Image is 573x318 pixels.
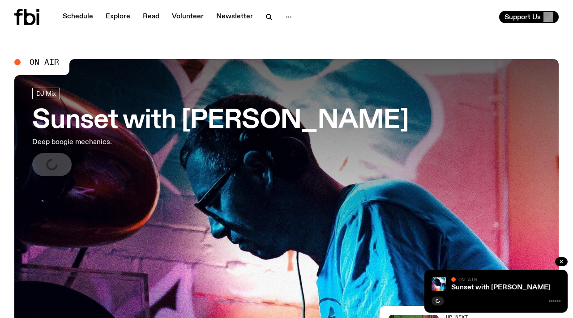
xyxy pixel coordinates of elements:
a: Explore [100,11,136,23]
h3: Sunset with [PERSON_NAME] [32,108,409,133]
a: Sunset with [PERSON_NAME]Deep boogie mechanics. [32,88,409,176]
a: Read [137,11,165,23]
span: Support Us [505,13,541,21]
button: Support Us [499,11,559,23]
a: Volunteer [167,11,209,23]
a: DJ Mix [32,88,60,99]
img: Simon Caldwell stands side on, looking downwards. He has headphones on. Behind him is a brightly ... [432,277,446,291]
a: Sunset with [PERSON_NAME] [451,284,551,291]
span: On Air [30,58,59,66]
span: DJ Mix [36,90,56,97]
span: On Air [458,276,477,282]
p: Deep boogie mechanics. [32,137,261,148]
a: Schedule [57,11,98,23]
a: Newsletter [211,11,258,23]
